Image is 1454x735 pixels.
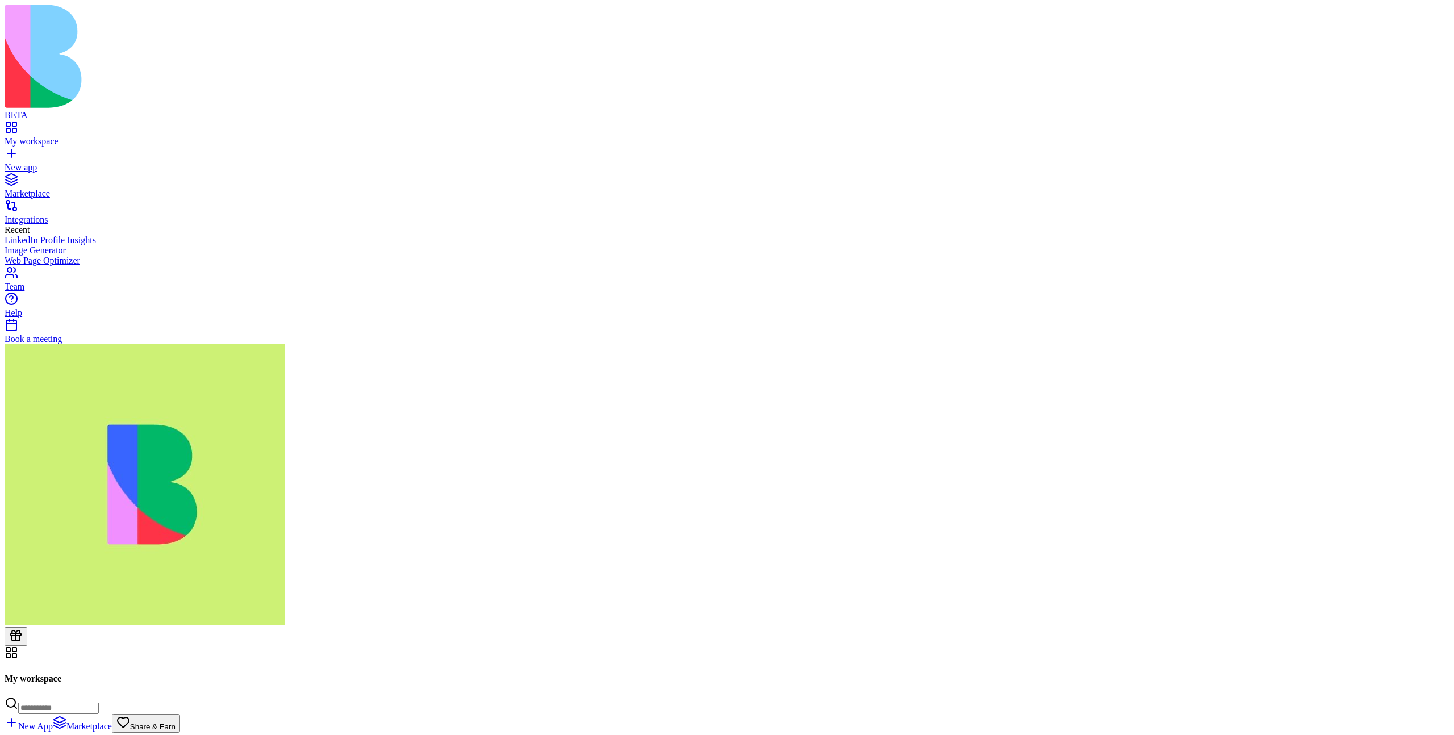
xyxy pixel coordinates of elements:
[5,308,1449,318] div: Help
[5,256,1449,266] a: Web Page Optimizer
[5,126,1449,147] a: My workspace
[5,282,1449,292] div: Team
[5,189,1449,199] div: Marketplace
[5,674,1449,684] h4: My workspace
[5,204,1449,225] a: Integrations
[5,215,1449,225] div: Integrations
[5,100,1449,120] a: BETA
[5,110,1449,120] div: BETA
[5,344,285,625] img: WhatsApp_Image_2025-01-03_at_11.26.17_rubx1k.jpg
[5,298,1449,318] a: Help
[5,245,1449,256] a: Image Generator
[5,235,1449,245] a: LinkedIn Profile Insights
[5,272,1449,292] a: Team
[5,162,1449,173] div: New app
[112,714,180,733] button: Share & Earn
[5,324,1449,344] a: Book a meeting
[5,334,1449,344] div: Book a meeting
[53,721,112,731] a: Marketplace
[5,136,1449,147] div: My workspace
[5,225,30,235] span: Recent
[5,5,461,108] img: logo
[130,723,176,731] span: Share & Earn
[5,178,1449,199] a: Marketplace
[5,721,53,731] a: New App
[5,152,1449,173] a: New app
